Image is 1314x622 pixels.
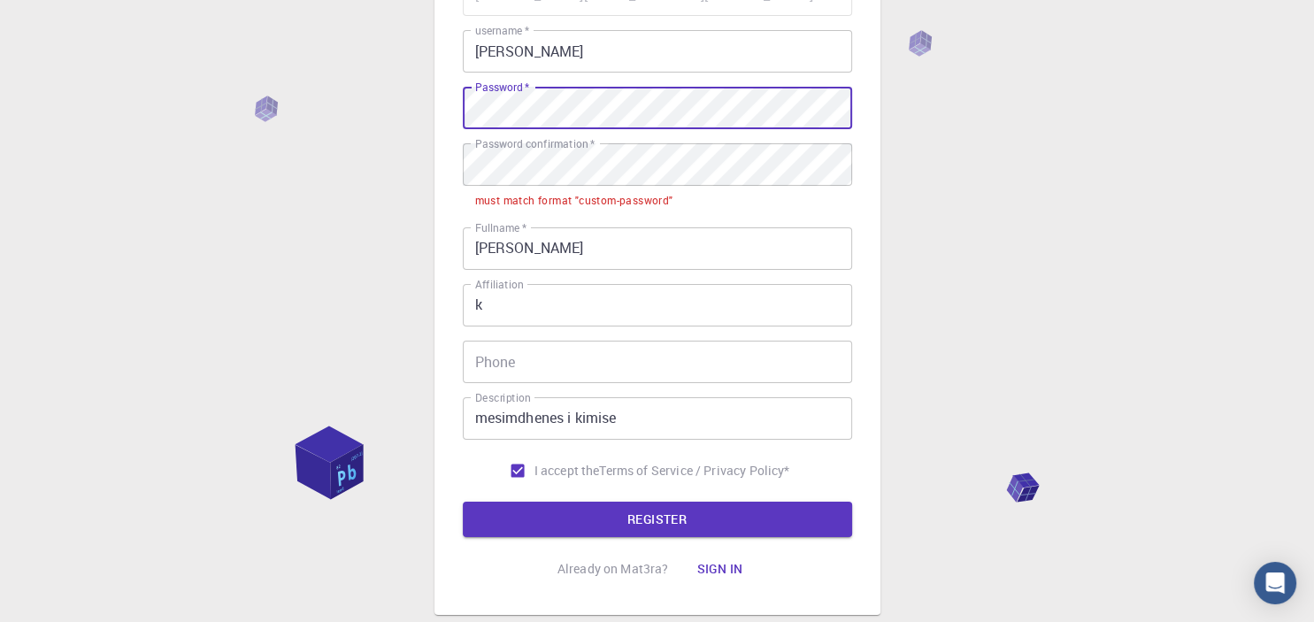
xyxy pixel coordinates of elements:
div: must match format "custom-password" [475,192,673,210]
button: REGISTER [463,502,852,537]
label: Password [475,80,529,95]
label: Fullname [475,220,526,235]
button: Sign in [682,551,757,587]
a: Terms of Service / Privacy Policy* [599,462,789,480]
p: Already on Mat3ra? [557,560,669,578]
label: Affiliation [475,277,523,292]
div: Open Intercom Messenger [1254,562,1296,604]
p: Terms of Service / Privacy Policy * [599,462,789,480]
label: Password confirmation [475,136,595,151]
span: I accept the [534,462,600,480]
label: Description [475,390,531,405]
label: username [475,23,529,38]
